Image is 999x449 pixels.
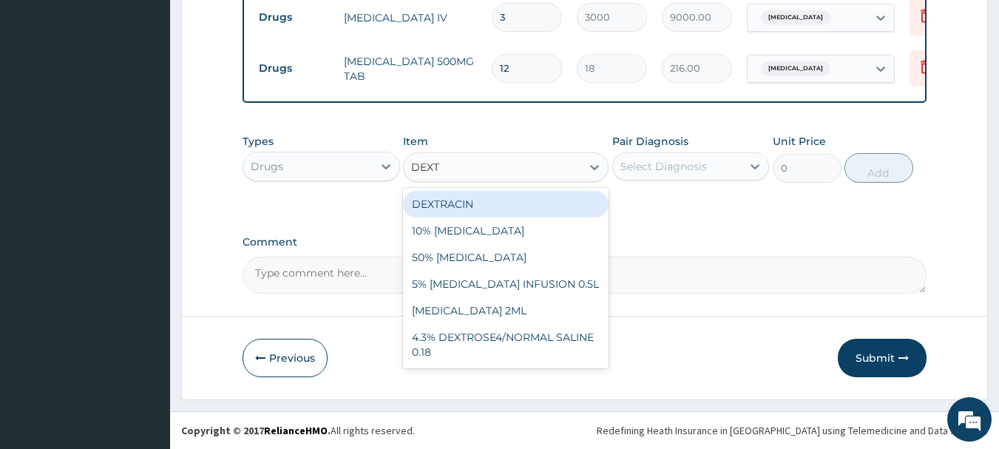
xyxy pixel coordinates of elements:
td: [MEDICAL_DATA] 500MG TAB [336,47,484,91]
div: Chat with us now [77,83,248,102]
td: Drugs [251,55,336,82]
span: [MEDICAL_DATA] [761,61,830,76]
span: We're online! [86,132,204,281]
div: Drugs [251,159,283,174]
div: 10% [MEDICAL_DATA] [403,217,609,244]
label: Item [403,134,428,149]
div: DEXTRACIN [403,191,609,217]
div: Redefining Heath Insurance in [GEOGRAPHIC_DATA] using Telemedicine and Data Science! [597,423,988,438]
div: 5% [MEDICAL_DATA] INFUSION 0.5L [403,271,609,297]
textarea: Type your message and hit 'Enter' [7,295,282,347]
label: Comment [243,236,927,249]
div: Select Diagnosis [620,159,707,174]
strong: Copyright © 2017 . [181,424,331,437]
div: 4.3% DEXTROSE4/NORMAL SALINE 0.18 [403,324,609,365]
img: d_794563401_company_1708531726252_794563401 [27,74,60,111]
td: [MEDICAL_DATA] IV [336,3,484,33]
td: Drugs [251,4,336,31]
button: Previous [243,339,328,377]
a: RelianceHMO [264,424,328,437]
label: Unit Price [773,134,826,149]
footer: All rights reserved. [170,411,999,449]
div: [MEDICAL_DATA] 2ML [403,297,609,324]
div: Minimize live chat window [243,7,278,43]
button: Add [844,153,913,183]
span: [MEDICAL_DATA] [761,10,830,25]
div: 50% [MEDICAL_DATA] [403,244,609,271]
label: Pair Diagnosis [612,134,688,149]
label: Types [243,135,274,148]
button: Submit [838,339,927,377]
